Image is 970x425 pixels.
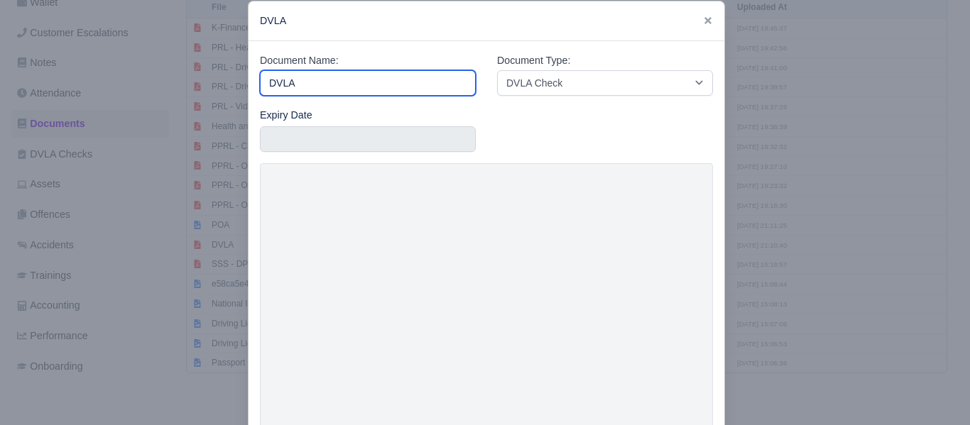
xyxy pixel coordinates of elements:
label: Document Name: [260,53,339,69]
label: Document Type: [497,53,570,69]
label: Expiry Date [260,107,312,123]
iframe: Chat Widget [899,357,970,425]
div: DVLA [249,1,724,41]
